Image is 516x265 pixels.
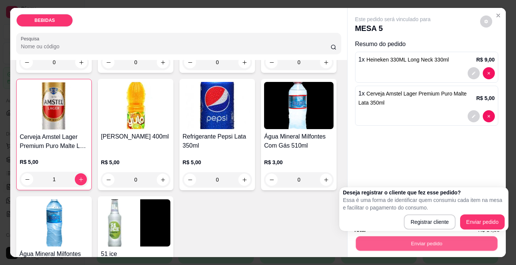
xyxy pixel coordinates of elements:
button: decrease-product-quantity [184,174,196,186]
button: decrease-product-quantity [21,173,33,185]
img: product-image [101,199,170,247]
img: product-image [182,82,252,129]
h4: Água Mineral Milfontes Com Gás 510ml [264,132,334,150]
button: decrease-product-quantity [184,56,196,68]
input: Pesquisa [21,43,331,50]
p: R$ 5,00 [101,159,170,166]
button: increase-product-quantity [157,174,169,186]
img: product-image [101,82,170,129]
button: increase-product-quantity [157,56,169,68]
p: R$ 5,00 [476,94,495,102]
button: increase-product-quantity [238,56,250,68]
button: decrease-product-quantity [266,56,278,68]
p: 1 x [358,55,449,64]
button: Enviar pedido [355,236,497,251]
p: 1 x [358,89,476,107]
p: R$ 3,00 [264,159,334,166]
button: decrease-product-quantity [21,56,33,68]
h4: Cerveja Amstel Lager Premium Puro Malte Lata 350ml [20,132,88,151]
h4: [PERSON_NAME] 400ml [101,132,170,141]
label: Pesquisa [21,35,42,42]
img: product-image [19,199,89,247]
p: MESA 5 [355,23,431,34]
button: increase-product-quantity [320,56,332,68]
h2: Deseja registrar o cliente que fez esse pedido? [343,189,505,196]
button: increase-product-quantity [75,173,87,185]
p: R$ 5,00 [20,158,88,166]
button: increase-product-quantity [75,56,87,68]
button: decrease-product-quantity [266,174,278,186]
button: Enviar pedido [460,214,505,230]
h4: Refrigerante Pepsi Lata 350ml [182,132,252,150]
button: decrease-product-quantity [468,110,480,122]
button: decrease-product-quantity [483,67,495,79]
span: Heineken 330ML Long Neck 330ml [366,57,449,63]
img: product-image [264,82,334,129]
p: R$ 5,00 [182,159,252,166]
button: decrease-product-quantity [483,110,495,122]
p: Este pedido será vinculado para [355,15,431,23]
button: Close [492,9,504,22]
button: decrease-product-quantity [480,15,492,28]
button: decrease-product-quantity [468,67,480,79]
p: BEBIDAS [34,17,55,23]
button: increase-product-quantity [320,174,332,186]
button: decrease-product-quantity [102,174,114,186]
p: Essa é uma forma de identificar quem consumiu cada item na mesa e facilitar o pagamento do consumo. [343,196,505,211]
p: R$ 9,00 [476,56,495,63]
strong: Total [354,227,366,233]
h4: 51 ice [101,250,170,259]
img: product-image [20,82,88,129]
button: decrease-product-quantity [102,56,114,68]
span: Cerveja Amstel Lager Premium Puro Malte Lata 350ml [358,91,467,106]
p: Resumo do pedido [355,40,498,49]
button: Registrar cliente [404,214,456,230]
button: increase-product-quantity [238,174,250,186]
